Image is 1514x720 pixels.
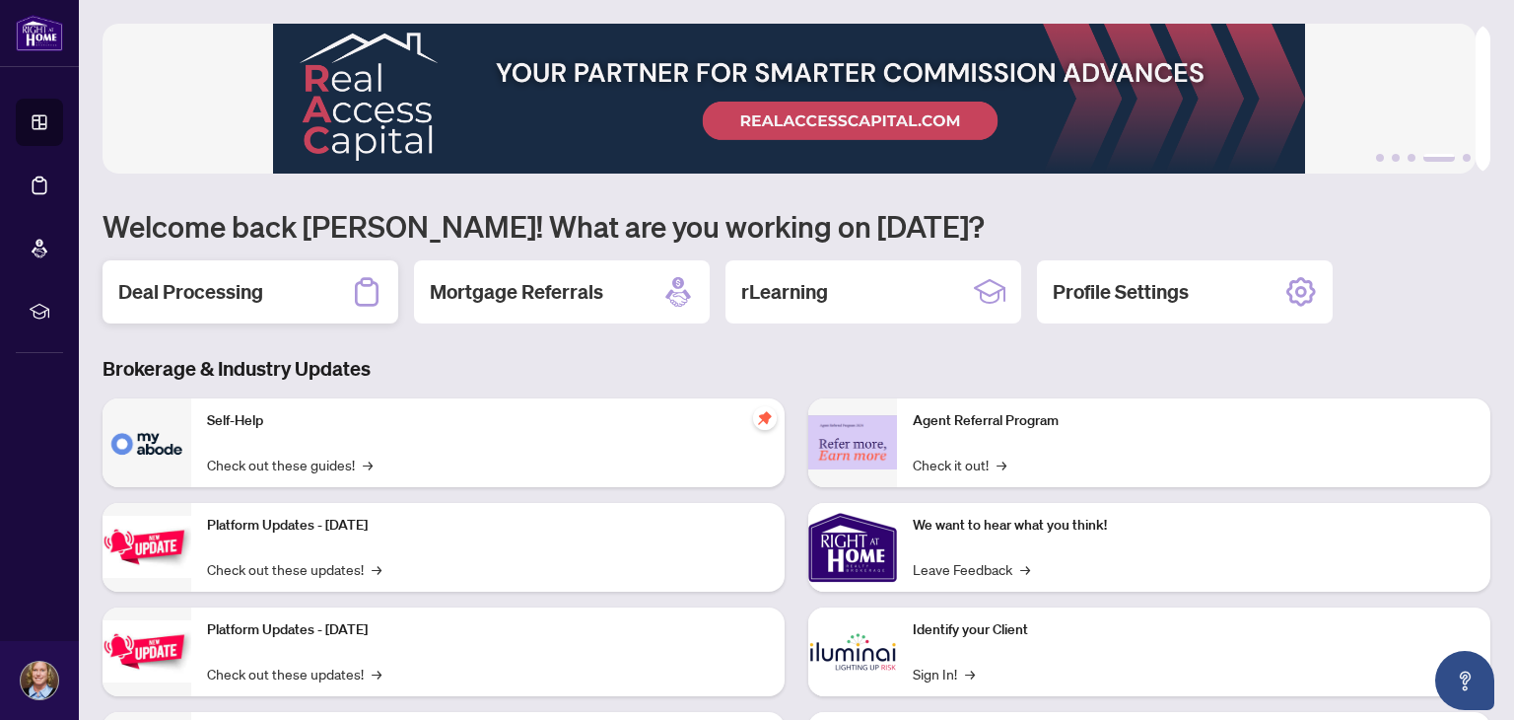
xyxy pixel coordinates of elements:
p: Identify your Client [913,619,1475,641]
button: Open asap [1435,651,1494,710]
img: Platform Updates - July 21, 2025 [103,516,191,578]
button: 1 [1376,154,1384,162]
h3: Brokerage & Industry Updates [103,355,1490,383]
button: 5 [1463,154,1471,162]
span: → [372,663,381,684]
span: → [997,454,1006,475]
p: Agent Referral Program [913,410,1475,432]
span: pushpin [753,406,777,430]
img: Slide 3 [103,24,1476,174]
p: Platform Updates - [DATE] [207,619,769,641]
a: Check out these updates!→ [207,558,381,580]
img: Identify your Client [808,608,897,696]
p: Self-Help [207,410,769,432]
span: → [363,454,373,475]
img: Self-Help [103,398,191,487]
h2: Mortgage Referrals [430,278,603,306]
a: Check out these updates!→ [207,663,381,684]
p: We want to hear what you think! [913,515,1475,537]
span: → [965,663,975,684]
h2: Deal Processing [118,278,263,306]
img: logo [16,15,63,51]
span: → [1020,558,1030,580]
span: → [372,558,381,580]
h1: Welcome back [PERSON_NAME]! What are you working on [DATE]? [103,207,1490,245]
img: Platform Updates - July 8, 2025 [103,620,191,683]
button: 2 [1392,154,1400,162]
img: We want to hear what you think! [808,503,897,592]
a: Check it out!→ [913,454,1006,475]
p: Platform Updates - [DATE] [207,515,769,537]
h2: Profile Settings [1053,278,1189,306]
button: 3 [1408,154,1415,162]
button: 4 [1423,154,1455,162]
h2: rLearning [741,278,828,306]
a: Check out these guides!→ [207,454,373,475]
a: Sign In!→ [913,663,975,684]
img: Profile Icon [21,662,58,699]
img: Agent Referral Program [808,415,897,469]
a: Leave Feedback→ [913,558,1030,580]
